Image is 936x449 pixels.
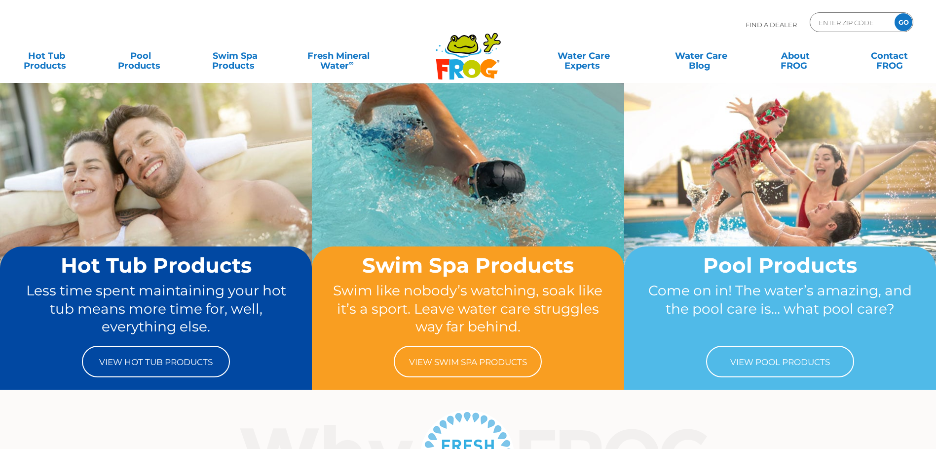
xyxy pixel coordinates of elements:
[331,282,605,336] p: Swim like nobody’s watching, soak like it’s a sport. Leave water care struggles way far behind.
[853,46,926,66] a: ContactFROG
[746,12,797,37] p: Find A Dealer
[82,346,230,377] a: View Hot Tub Products
[104,46,178,66] a: PoolProducts
[394,346,542,377] a: View Swim Spa Products
[331,254,605,277] h2: Swim Spa Products
[19,254,293,277] h2: Hot Tub Products
[293,46,384,66] a: Fresh MineralWater∞
[19,282,293,336] p: Less time spent maintaining your hot tub means more time for, well, everything else.
[312,82,624,316] img: home-banner-swim-spa-short
[524,46,643,66] a: Water CareExperts
[664,46,738,66] a: Water CareBlog
[895,13,912,31] input: GO
[643,282,917,336] p: Come on in! The water’s amazing, and the pool care is… what pool care?
[430,20,506,80] img: Frog Products Logo
[624,82,936,316] img: home-banner-pool-short
[198,46,272,66] a: Swim SpaProducts
[706,346,854,377] a: View Pool Products
[643,254,917,277] h2: Pool Products
[758,46,832,66] a: AboutFROG
[349,59,354,67] sup: ∞
[10,46,83,66] a: Hot TubProducts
